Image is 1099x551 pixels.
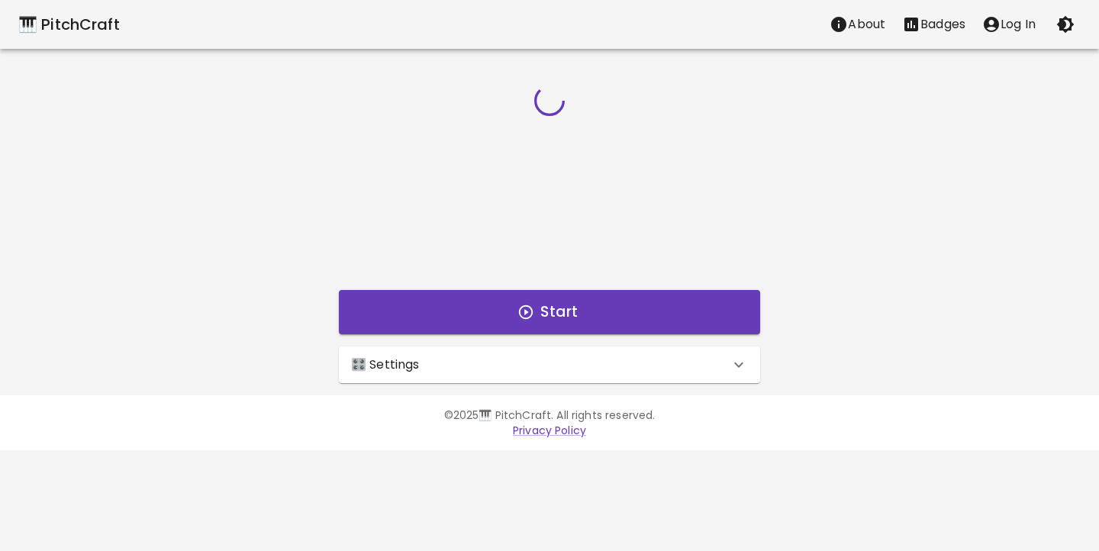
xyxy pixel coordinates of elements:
a: Privacy Policy [513,423,586,438]
p: 🎛️ Settings [351,356,420,374]
p: Log In [1001,15,1036,34]
div: 🎛️ Settings [339,346,760,383]
button: account of current user [974,9,1044,40]
button: About [821,9,894,40]
p: Badges [920,15,965,34]
p: © 2025 🎹 PitchCraft. All rights reserved. [110,408,989,423]
button: Start [339,290,760,334]
a: 🎹 PitchCraft [18,12,120,37]
p: About [848,15,885,34]
button: Stats [894,9,974,40]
